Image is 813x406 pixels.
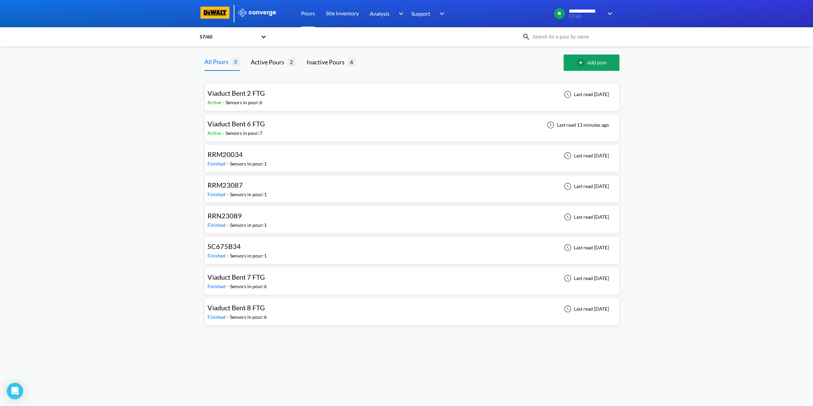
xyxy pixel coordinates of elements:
span: Finished [208,191,227,197]
a: Viaduct Bent 7 FTGFinished-Sensors in pour:6Last read [DATE] [204,275,619,281]
div: Sensors in pour: 6 [226,99,262,106]
span: RRN23089 [208,212,242,220]
a: SC675B34Finished-Sensors in pour:1Last read [DATE] [204,244,619,250]
div: Sensors in pour: 1 [230,160,267,168]
div: Sensors in pour: 1 [230,221,267,229]
a: Viaduct Bent 8 FTGFinished-Sensors in pour:6Last read [DATE] [204,306,619,311]
span: Active [208,130,222,136]
img: downArrow.svg [603,10,614,18]
div: Active Pours [251,57,287,67]
span: 2 [287,58,296,66]
span: Viaduct Bent 7 FTG [208,273,265,281]
a: Viaduct Bent 6 FTGActive-Sensors in pour:7Last read 13 minutes ago [204,122,619,127]
div: Last read [DATE] [560,274,611,282]
div: 57/60 [199,33,258,41]
span: SC675B34 [208,242,241,250]
span: - [227,253,230,259]
span: RRM20034 [208,150,243,158]
div: Sensors in pour: 7 [226,129,262,137]
img: icon-search.svg [522,33,530,41]
span: Finished [208,314,227,320]
span: - [227,314,230,320]
span: Finished [208,253,227,259]
div: Sensors in pour: 1 [230,191,267,198]
img: downArrow.svg [394,10,405,18]
div: Last read [DATE] [560,305,611,313]
span: - [227,283,230,289]
a: RRN23089Finished-Sensors in pour:1Last read [DATE] [204,214,619,219]
div: Last read [DATE] [560,152,611,160]
span: 8 [231,57,240,66]
span: Viaduct Bent 2 FTG [208,89,265,97]
span: - [227,161,230,167]
span: RRM23087 [208,181,243,189]
img: logo_ewhite.svg [237,8,277,17]
div: Sensors in pour: 6 [230,313,267,321]
span: - [227,191,230,197]
img: logo-dewalt.svg [199,6,231,19]
div: Last read [DATE] [560,90,611,98]
a: RRM23087Finished-Sensors in pour:1Last read [DATE] [204,183,619,189]
span: 6 [347,58,356,66]
div: Last read 13 minutes ago [543,121,611,129]
div: Last read [DATE] [560,213,611,221]
span: Finished [208,222,227,228]
div: Open Intercom Messenger [7,383,23,399]
span: Support [411,9,430,18]
span: - [222,130,226,136]
span: Viaduct Bent 6 FTG [208,120,265,128]
img: downArrow.svg [435,10,446,18]
span: - [222,99,226,105]
div: Sensors in pour: 6 [230,283,267,290]
img: add-circle-outline.svg [577,59,587,67]
input: Search for a pour by name [530,33,613,41]
div: Sensors in pour: 1 [230,252,267,260]
a: RRM20034Finished-Sensors in pour:1Last read [DATE] [204,152,619,158]
span: - [227,222,230,228]
span: Viaduct Bent 8 FTG [208,303,265,312]
span: Finished [208,161,227,167]
span: Active [208,99,222,105]
span: Finished [208,283,227,289]
span: 57/60 [569,14,603,19]
div: Last read [DATE] [560,182,611,190]
div: Inactive Pours [306,57,347,67]
div: Last read [DATE] [560,244,611,252]
div: All Pours [204,57,231,66]
button: Add pour [564,54,619,71]
span: Analysis [370,9,389,18]
a: Viaduct Bent 2 FTGActive-Sensors in pour:6Last read [DATE] [204,91,619,97]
